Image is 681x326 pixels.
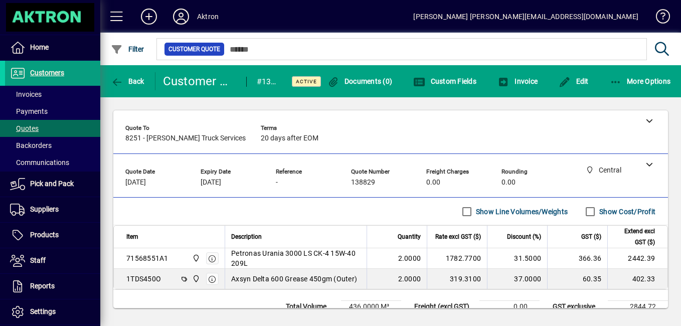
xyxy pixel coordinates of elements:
[411,72,479,90] button: Custom Fields
[296,78,317,85] span: Active
[10,107,48,115] span: Payments
[168,44,220,54] span: Customer Quote
[5,197,100,222] a: Suppliers
[435,231,481,242] span: Rate excl GST ($)
[201,179,221,187] span: [DATE]
[261,134,318,142] span: 20 days after EOM
[398,231,421,242] span: Quantity
[607,248,667,269] td: 2442.39
[610,77,671,85] span: More Options
[108,40,147,58] button: Filter
[125,179,146,187] span: [DATE]
[125,134,246,142] span: 8251 - [PERSON_NAME] Truck Services
[5,35,100,60] a: Home
[10,158,69,167] span: Communications
[133,8,165,26] button: Add
[581,231,601,242] span: GST ($)
[231,231,262,242] span: Description
[281,301,341,313] td: Total Volume
[547,248,607,269] td: 366.36
[607,72,673,90] button: More Options
[165,8,197,26] button: Profile
[30,256,46,264] span: Staff
[547,269,607,289] td: 60.35
[30,69,64,77] span: Customers
[190,253,201,264] span: Central
[30,205,59,213] span: Suppliers
[409,301,479,313] td: Freight (excl GST)
[111,45,144,53] span: Filter
[5,120,100,137] a: Quotes
[5,223,100,248] a: Products
[351,179,375,187] span: 138829
[30,307,56,315] span: Settings
[495,72,540,90] button: Invoice
[10,90,42,98] span: Invoices
[276,179,278,187] span: -
[197,9,219,25] div: Aktron
[5,299,100,324] a: Settings
[30,180,74,188] span: Pick and Pack
[597,207,655,217] label: Show Cost/Profit
[433,274,481,284] div: 319.3100
[413,77,476,85] span: Custom Fields
[487,248,547,269] td: 31.5000
[126,253,168,263] div: 71568551A1
[607,269,667,289] td: 402.33
[433,253,481,263] div: 1782.7700
[231,248,361,268] span: Petronas Urania 3000 LS CK-4 15W-40 209L
[5,248,100,273] a: Staff
[10,141,52,149] span: Backorders
[190,273,201,284] span: Central
[426,179,440,187] span: 0.00
[257,74,279,90] div: #138829
[100,72,155,90] app-page-header-button: Back
[231,274,357,284] span: Axsyn Delta 600 Grease 450gm (Outer)
[30,231,59,239] span: Products
[10,124,39,132] span: Quotes
[5,86,100,103] a: Invoices
[5,172,100,197] a: Pick and Pack
[5,154,100,171] a: Communications
[413,9,638,25] div: [PERSON_NAME] [PERSON_NAME][EMAIL_ADDRESS][DOMAIN_NAME]
[474,207,568,217] label: Show Line Volumes/Weights
[614,226,655,248] span: Extend excl GST ($)
[559,77,589,85] span: Edit
[5,274,100,299] a: Reports
[497,77,538,85] span: Invoice
[5,137,100,154] a: Backorders
[5,103,100,120] a: Payments
[507,231,541,242] span: Discount (%)
[341,301,401,313] td: 436.0000 M³
[108,72,147,90] button: Back
[548,301,608,313] td: GST exclusive
[126,231,138,242] span: Item
[648,2,668,35] a: Knowledge Base
[501,179,516,187] span: 0.00
[324,72,395,90] button: Documents (0)
[398,274,421,284] span: 2.0000
[608,301,668,313] td: 2844.72
[126,274,161,284] div: 1TDS450O
[163,73,236,89] div: Customer Quote
[479,301,540,313] td: 0.00
[556,72,591,90] button: Edit
[30,282,55,290] span: Reports
[30,43,49,51] span: Home
[487,269,547,289] td: 37.0000
[398,253,421,263] span: 2.0000
[111,77,144,85] span: Back
[327,77,392,85] span: Documents (0)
